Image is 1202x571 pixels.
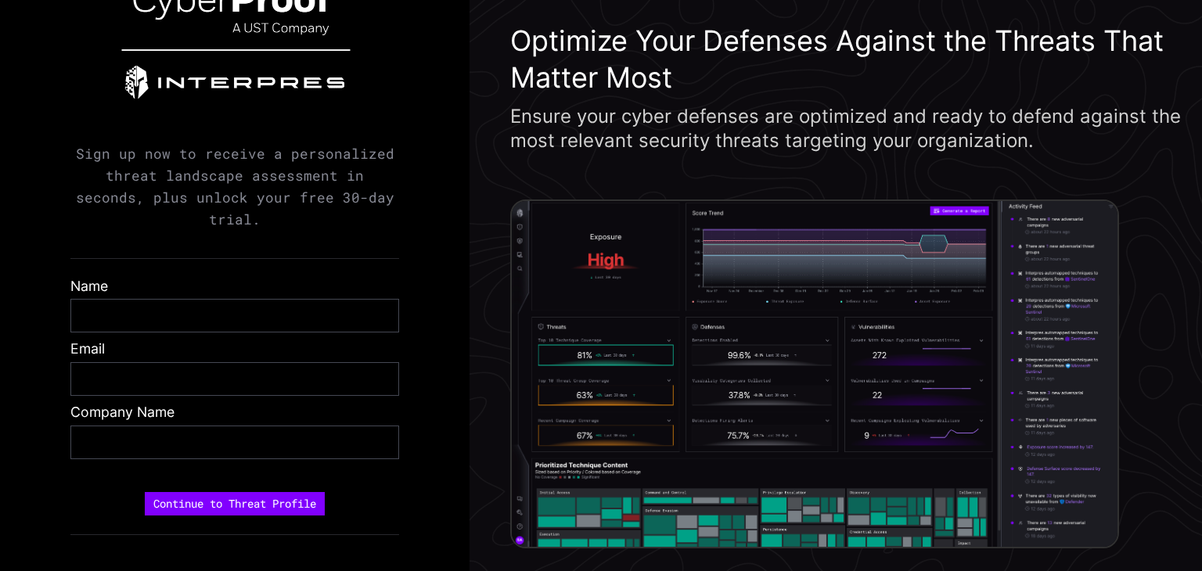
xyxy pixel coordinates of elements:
[510,104,1186,153] div: Ensure your cyber defenses are optimized and ready to defend against the most relevant security t...
[70,278,399,296] label: Name
[510,23,1186,96] h3: Optimize Your Defenses Against the Threats That Matter Most
[70,143,399,232] p: Sign up now to receive a personalized threat landscape assessment in seconds, plus unlock your fr...
[510,199,1119,548] img: Screenshot
[70,340,399,358] label: Email
[145,492,325,515] button: Continue to Threat Profile
[70,404,399,422] label: Company Name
